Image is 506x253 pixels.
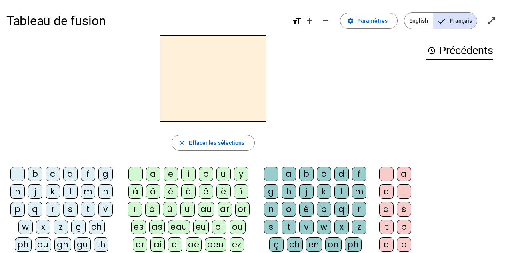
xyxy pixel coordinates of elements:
[178,139,186,146] mat-icon: close
[205,237,226,252] div: oeu
[487,16,496,26] mat-icon: open_in_full
[433,13,477,29] span: Français
[426,46,436,55] mat-icon: history
[404,12,477,29] mat-button-toggle-group: Language selection
[264,220,278,234] div: s
[397,237,411,252] div: b
[28,167,42,181] div: b
[131,220,146,234] div: es
[379,237,394,252] div: c
[317,220,331,234] div: w
[397,167,411,181] div: a
[149,220,165,234] div: as
[299,167,314,181] div: b
[128,202,142,217] div: ï
[317,202,331,217] div: p
[10,202,25,217] div: p
[299,184,314,199] div: j
[98,202,113,217] div: v
[352,220,366,234] div: z
[282,220,296,234] div: t
[18,220,33,234] div: w
[317,167,331,181] div: c
[299,220,314,234] div: v
[379,202,394,217] div: d
[35,237,51,252] div: qu
[98,184,113,199] div: n
[216,167,231,181] div: u
[28,184,42,199] div: j
[235,202,250,217] div: or
[81,184,95,199] div: m
[133,237,147,252] div: er
[264,184,278,199] div: g
[46,184,60,199] div: k
[164,167,178,181] div: e
[230,237,244,252] div: ez
[345,237,362,252] div: ph
[54,237,71,252] div: gn
[81,202,95,217] div: t
[199,167,213,181] div: o
[81,167,95,181] div: f
[63,202,78,217] div: s
[334,184,349,199] div: l
[334,167,349,181] div: d
[299,202,314,217] div: é
[46,202,60,217] div: r
[168,237,182,252] div: ei
[230,220,246,234] div: ou
[46,167,60,181] div: c
[352,184,366,199] div: m
[282,184,296,199] div: h
[426,42,493,60] h3: Précédents
[145,202,160,217] div: ô
[63,167,78,181] div: d
[212,220,226,234] div: oi
[292,16,302,26] mat-icon: format_size
[282,167,296,181] div: a
[397,220,411,234] div: p
[334,202,349,217] div: q
[198,202,214,217] div: au
[193,220,209,234] div: eu
[15,237,32,252] div: ph
[186,237,202,252] div: oe
[404,13,433,29] span: English
[199,184,213,199] div: ê
[334,220,349,234] div: x
[357,16,388,26] span: Paramètres
[36,220,50,234] div: x
[264,202,278,217] div: n
[318,13,334,29] button: Diminuer la taille de la police
[306,237,322,252] div: en
[181,184,196,199] div: é
[321,16,330,26] mat-icon: remove
[63,184,78,199] div: l
[347,17,354,24] mat-icon: settings
[128,184,143,199] div: à
[287,237,303,252] div: ch
[269,237,284,252] div: ç
[340,13,398,29] button: Paramètres
[352,167,366,181] div: f
[10,184,25,199] div: h
[28,202,42,217] div: q
[325,237,342,252] div: on
[397,184,411,199] div: i
[379,220,394,234] div: t
[164,184,178,199] div: è
[302,13,318,29] button: Augmenter la taille de la police
[71,220,86,234] div: ç
[305,16,314,26] mat-icon: add
[150,237,165,252] div: ai
[379,184,394,199] div: e
[6,8,286,34] h1: Tableau de fusion
[180,202,195,217] div: ü
[352,202,366,217] div: r
[397,202,411,217] div: s
[98,167,113,181] div: g
[146,167,160,181] div: a
[234,184,248,199] div: î
[189,138,244,148] span: Effacer les sélections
